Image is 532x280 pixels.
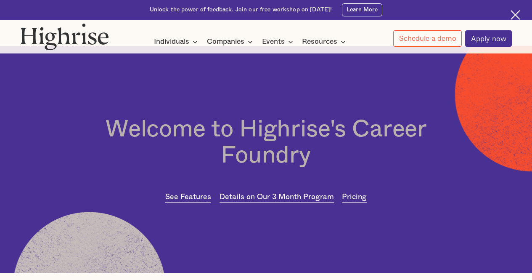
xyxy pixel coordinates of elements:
div: Companies [207,37,244,47]
div: Individuals [154,37,200,47]
div: Events [262,37,296,47]
div: Companies [207,37,255,47]
div: Events [262,37,285,47]
a: See Features [165,192,211,203]
a: Pricing [342,192,367,203]
img: Highrise logo [20,23,109,50]
a: Learn More [342,3,383,16]
h1: Welcome to Highrise's Career Foundry [82,117,450,169]
a: Apply now [465,30,512,47]
div: Resources [302,37,337,47]
div: Resources [302,37,348,47]
div: Unlock the power of feedback. Join our free workshop on [DATE]! [150,6,332,14]
div: Individuals [154,37,189,47]
img: Cross icon [511,10,520,20]
a: Schedule a demo [393,30,462,47]
a: Details on Our 3 Month Program [220,192,334,203]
